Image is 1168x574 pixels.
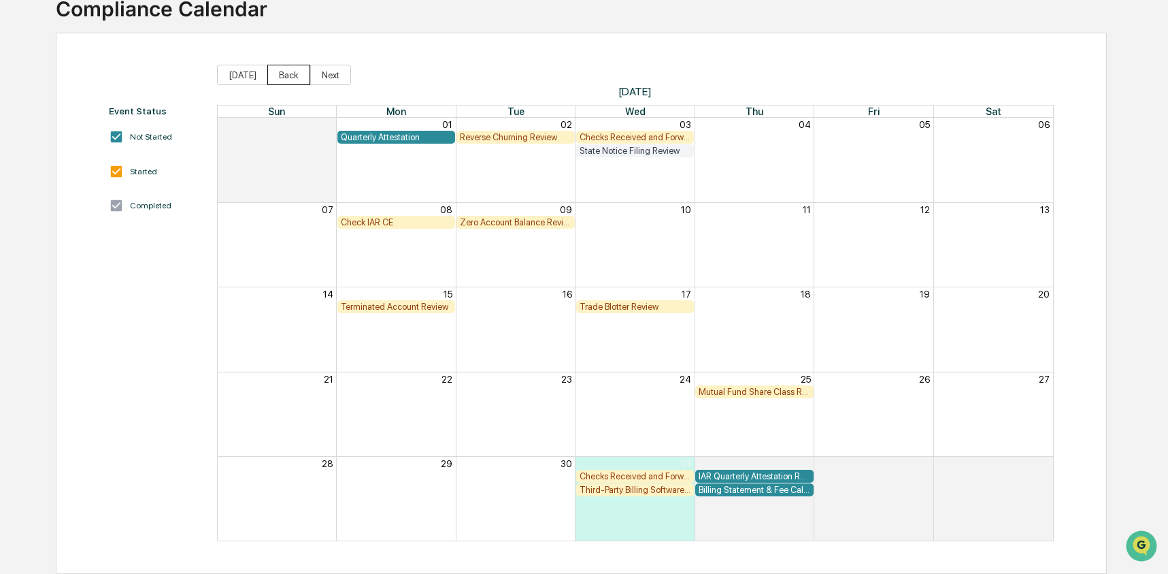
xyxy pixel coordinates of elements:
button: 05 [919,119,930,130]
button: 03 [680,119,691,130]
button: 30 [561,458,572,469]
div: Not Started [130,132,172,142]
span: Wed [625,106,646,117]
button: 03 [918,458,930,469]
div: Start new chat [46,104,223,118]
span: Fri [868,106,880,117]
button: 06 [1038,119,1050,130]
a: 🗄️Attestations [93,166,174,191]
div: 🖐️ [14,173,24,184]
div: Terminated Account Review [341,302,452,312]
div: IAR Quarterly Attestation Review [699,471,810,481]
span: Sat [986,106,1001,117]
span: Mon [386,106,406,117]
button: 22 [441,374,452,385]
button: 01 [442,119,452,130]
div: Billing Statement & Fee Calculations Report Review [699,485,810,495]
button: 19 [920,289,930,300]
span: Attestations [112,172,169,185]
button: 29 [441,458,452,469]
div: Checks Received and Forwarded Log [580,132,690,142]
button: Next [310,65,351,85]
button: 01 [681,458,691,469]
button: [DATE] [217,65,268,85]
button: 20 [1038,289,1050,300]
button: 09 [560,204,572,215]
button: 12 [920,204,930,215]
div: Trade Blotter Review [580,302,690,312]
span: Sun [268,106,285,117]
button: 08 [440,204,452,215]
button: 13 [1040,204,1050,215]
button: 23 [561,374,572,385]
button: 04 [1037,458,1050,469]
button: 17 [682,289,691,300]
button: 15 [444,289,452,300]
div: Reverse Churning Review [460,132,571,142]
button: 31 [324,119,333,130]
button: 27 [1039,374,1050,385]
div: Event Status [109,106,203,116]
div: Quarterly Attestation [341,132,452,142]
button: 26 [919,374,930,385]
a: 🔎Data Lookup [8,192,91,217]
span: Tue [507,106,524,117]
button: 25 [801,374,811,385]
a: 🖐️Preclearance [8,166,93,191]
button: 04 [799,119,811,130]
span: [DATE] [217,85,1054,98]
button: 21 [324,374,333,385]
button: 10 [681,204,691,215]
button: Start new chat [231,108,248,125]
div: Completed [130,201,171,210]
button: 02 [799,458,811,469]
button: 18 [801,289,811,300]
span: Thu [746,106,763,117]
div: Started [130,167,157,176]
div: Third-Party Billing Software Review [580,485,690,495]
div: Month View [217,105,1054,541]
span: Preclearance [27,172,88,185]
button: 24 [680,374,691,385]
div: 🔎 [14,199,24,210]
div: Checks Received and Forwarded Log [580,471,690,481]
div: Zero Account Balance Review [460,217,571,227]
button: 07 [322,204,333,215]
div: We're available if you need us! [46,118,172,129]
div: 🗄️ [99,173,110,184]
div: Check IAR CE [341,217,452,227]
span: Data Lookup [27,197,86,211]
div: Mutual Fund Share Class Review [699,387,810,397]
button: 28 [322,458,333,469]
button: 02 [561,119,572,130]
div: State Notice Filing Review [580,146,690,156]
button: 14 [323,289,333,300]
button: 16 [563,289,572,300]
a: Powered byPylon [96,230,165,241]
span: Pylon [135,231,165,241]
button: Back [267,65,310,85]
iframe: Open customer support [1124,529,1161,566]
p: How can we help? [14,29,248,50]
img: 1746055101610-c473b297-6a78-478c-a979-82029cc54cd1 [14,104,38,129]
button: 11 [803,204,811,215]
